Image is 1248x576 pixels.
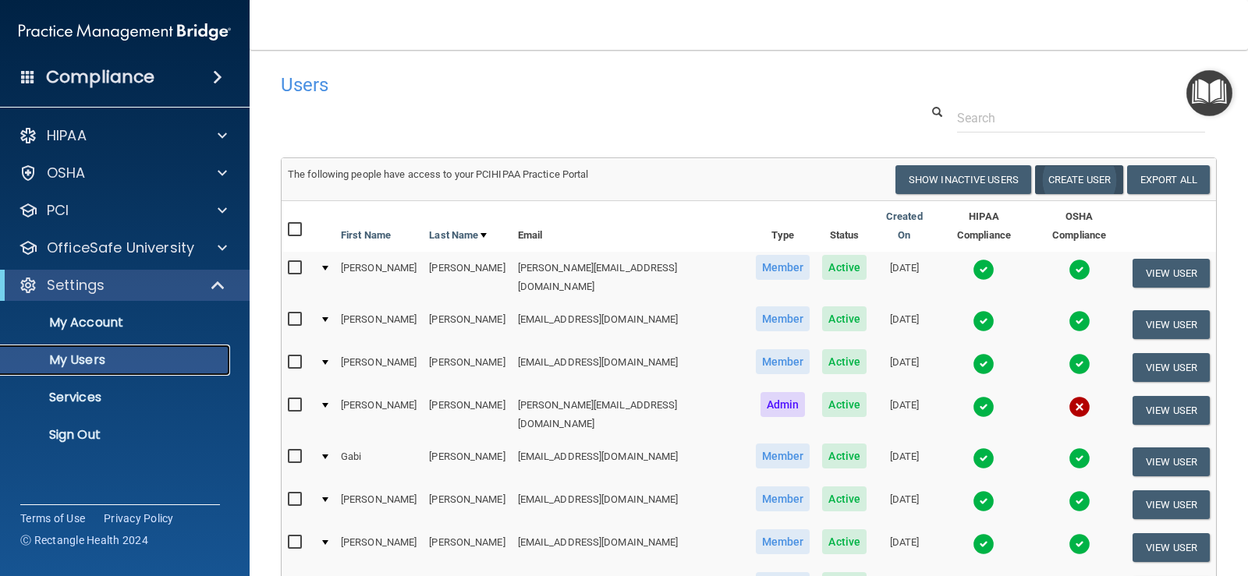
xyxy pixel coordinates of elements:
a: Export All [1127,165,1210,194]
button: View User [1133,533,1210,562]
img: tick.e7d51cea.svg [973,396,994,418]
span: Active [822,255,867,280]
span: Active [822,443,867,468]
td: [DATE] [873,440,936,483]
span: Ⓒ Rectangle Health 2024 [20,532,148,548]
p: Settings [47,276,105,295]
img: tick.e7d51cea.svg [1069,310,1090,332]
iframe: Drift Widget Chat Controller [1170,469,1229,528]
td: [EMAIL_ADDRESS][DOMAIN_NAME] [512,483,750,526]
td: [PERSON_NAME] [423,303,511,346]
img: tick.e7d51cea.svg [1069,490,1090,512]
span: Active [822,306,867,331]
span: Member [756,486,810,511]
p: HIPAA [47,126,87,145]
td: [EMAIL_ADDRESS][DOMAIN_NAME] [512,303,750,346]
span: Member [756,443,810,468]
th: Status [816,201,873,252]
a: OSHA [19,164,227,182]
th: Email [512,201,750,252]
input: Search [957,104,1205,133]
a: HIPAA [19,126,227,145]
span: Active [822,486,867,511]
button: View User [1133,353,1210,382]
img: tick.e7d51cea.svg [973,490,994,512]
p: Services [10,390,223,405]
td: [PERSON_NAME][EMAIL_ADDRESS][DOMAIN_NAME] [512,389,750,440]
button: View User [1133,396,1210,425]
td: [PERSON_NAME] [335,526,423,569]
th: HIPAA Compliance [936,201,1033,252]
td: [PERSON_NAME] [423,252,511,303]
img: tick.e7d51cea.svg [1069,353,1090,375]
img: tick.e7d51cea.svg [973,447,994,469]
p: My Account [10,315,223,330]
img: PMB logo [19,16,231,48]
td: [PERSON_NAME] [335,303,423,346]
img: tick.e7d51cea.svg [1069,533,1090,555]
td: [EMAIL_ADDRESS][DOMAIN_NAME] [512,346,750,389]
span: Active [822,349,867,374]
img: cross.ca9f0e7f.svg [1069,396,1090,418]
img: tick.e7d51cea.svg [973,533,994,555]
td: [DATE] [873,252,936,303]
td: [DATE] [873,346,936,389]
img: tick.e7d51cea.svg [1069,259,1090,281]
img: tick.e7d51cea.svg [1069,447,1090,469]
td: [PERSON_NAME] [423,526,511,569]
button: Show Inactive Users [895,165,1031,194]
h4: Compliance [46,66,154,88]
p: Sign Out [10,427,223,443]
td: [DATE] [873,303,936,346]
td: [PERSON_NAME] [423,483,511,526]
a: PCI [19,201,227,220]
td: [PERSON_NAME] [335,252,423,303]
span: Active [822,529,867,554]
button: View User [1133,490,1210,519]
td: [PERSON_NAME] [423,440,511,483]
a: OfficeSafe University [19,239,227,257]
span: Member [756,529,810,554]
button: View User [1133,447,1210,476]
td: [PERSON_NAME] [335,346,423,389]
p: My Users [10,352,223,368]
a: First Name [341,226,391,245]
span: The following people have access to your PCIHIPAA Practice Portal [288,168,589,180]
th: Type [750,201,817,252]
td: [PERSON_NAME][EMAIL_ADDRESS][DOMAIN_NAME] [512,252,750,303]
span: Active [822,392,867,417]
td: [PERSON_NAME] [423,389,511,440]
a: Last Name [429,226,487,245]
button: Open Resource Center [1186,70,1232,116]
td: [EMAIL_ADDRESS][DOMAIN_NAME] [512,440,750,483]
p: PCI [47,201,69,220]
a: Privacy Policy [104,511,174,526]
td: [PERSON_NAME] [335,389,423,440]
img: tick.e7d51cea.svg [973,259,994,281]
td: [DATE] [873,483,936,526]
img: tick.e7d51cea.svg [973,353,994,375]
span: Member [756,255,810,280]
td: [PERSON_NAME] [423,346,511,389]
p: OSHA [47,164,86,182]
td: [DATE] [873,389,936,440]
h4: Users [281,75,817,95]
th: OSHA Compliance [1032,201,1126,252]
img: tick.e7d51cea.svg [973,310,994,332]
a: Terms of Use [20,511,85,526]
a: Created On [879,207,930,245]
span: Admin [760,392,806,417]
span: Member [756,306,810,331]
button: View User [1133,259,1210,288]
td: [EMAIL_ADDRESS][DOMAIN_NAME] [512,526,750,569]
p: OfficeSafe University [47,239,194,257]
a: Settings [19,276,226,295]
button: View User [1133,310,1210,339]
td: [DATE] [873,526,936,569]
td: [PERSON_NAME] [335,483,423,526]
button: Create User [1035,165,1123,194]
td: Gabi [335,440,423,483]
span: Member [756,349,810,374]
